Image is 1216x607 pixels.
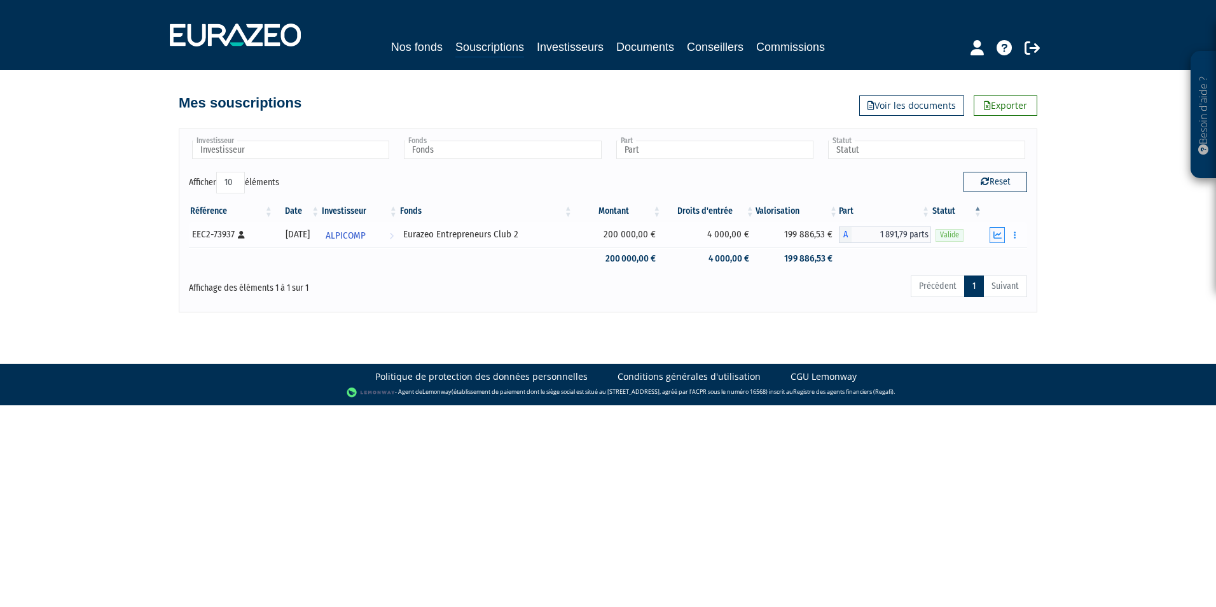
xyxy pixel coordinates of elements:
span: ALPICOMP [326,224,366,248]
th: Statut : activer pour trier la colonne par ordre d&eacute;croissant [931,200,983,222]
p: Besoin d'aide ? [1196,58,1211,172]
th: Valorisation: activer pour trier la colonne par ordre croissant [756,200,839,222]
th: Référence : activer pour trier la colonne par ordre croissant [189,200,274,222]
a: CGU Lemonway [791,370,857,383]
img: logo-lemonway.png [347,386,396,399]
span: A [839,227,852,243]
a: Conseillers [687,38,743,56]
a: 1 [964,276,984,297]
label: Afficher éléments [189,172,279,193]
img: 1732889491-logotype_eurazeo_blanc_rvb.png [170,24,301,46]
a: Documents [616,38,674,56]
a: Registre des agents financiers (Regafi) [793,387,894,396]
th: Montant: activer pour trier la colonne par ordre croissant [574,200,663,222]
div: Eurazeo Entrepreneurs Club 2 [403,228,569,241]
td: 199 886,53 € [756,248,839,270]
th: Fonds: activer pour trier la colonne par ordre croissant [399,200,574,222]
a: Commissions [756,38,825,56]
i: [Français] Personne physique [238,231,245,239]
div: Affichage des éléments 1 à 1 sur 1 [189,274,527,295]
div: - Agent de (établissement de paiement dont le siège social est situé au [STREET_ADDRESS], agréé p... [13,386,1203,399]
a: Conditions générales d'utilisation [618,370,761,383]
div: A - Eurazeo Entrepreneurs Club 2 [839,227,931,243]
td: 200 000,00 € [574,222,663,248]
a: Politique de protection des données personnelles [375,370,588,383]
i: Voir l'investisseur [389,224,394,248]
span: 1 891,79 parts [852,227,931,243]
a: Souscriptions [455,38,524,58]
td: 200 000,00 € [574,248,663,270]
span: Valide [936,229,964,241]
td: 4 000,00 € [662,248,756,270]
th: Date: activer pour trier la colonne par ordre croissant [274,200,321,222]
select: Afficheréléments [216,172,245,193]
a: Investisseurs [537,38,604,56]
button: Reset [964,172,1027,192]
th: Part: activer pour trier la colonne par ordre croissant [839,200,931,222]
th: Droits d'entrée: activer pour trier la colonne par ordre croissant [662,200,756,222]
th: Investisseur: activer pour trier la colonne par ordre croissant [321,200,399,222]
h4: Mes souscriptions [179,95,301,111]
a: Nos fonds [391,38,443,56]
div: EEC2-73937 [192,228,270,241]
a: Lemonway [422,387,452,396]
td: 4 000,00 € [662,222,756,248]
a: ALPICOMP [321,222,399,248]
td: 199 886,53 € [756,222,839,248]
a: Exporter [974,95,1037,116]
div: [DATE] [279,228,316,241]
a: Voir les documents [859,95,964,116]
